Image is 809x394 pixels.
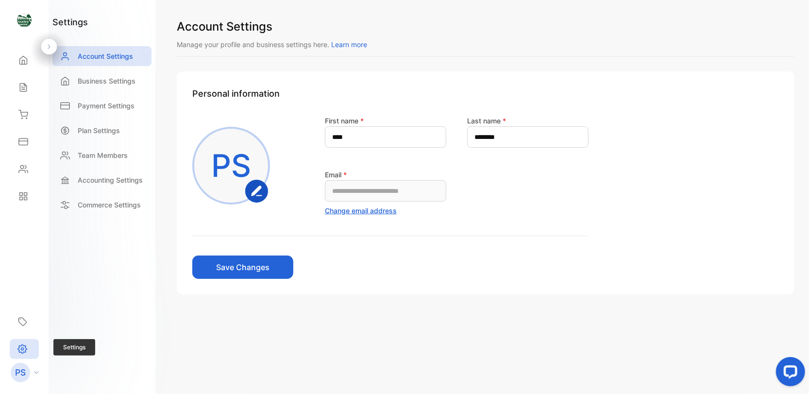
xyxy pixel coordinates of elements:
p: Team Members [78,150,128,160]
a: Accounting Settings [52,170,152,190]
p: Payment Settings [78,101,135,111]
span: Settings [53,339,95,356]
p: Accounting Settings [78,175,143,185]
img: logo [17,13,32,27]
p: PS [15,366,26,379]
label: Email [325,171,347,179]
h1: Personal information [192,87,779,100]
a: Team Members [52,145,152,165]
p: PS [211,142,251,189]
p: Plan Settings [78,125,120,136]
button: Save Changes [192,256,293,279]
label: Last name [467,117,506,125]
a: Account Settings [52,46,152,66]
h1: Account Settings [177,18,794,35]
h1: settings [52,16,88,29]
p: Account Settings [78,51,133,61]
label: First name [325,117,364,125]
a: Business Settings [52,71,152,91]
span: Learn more [331,40,367,49]
p: Business Settings [78,76,135,86]
a: Commerce Settings [52,195,152,215]
a: Payment Settings [52,96,152,116]
button: Change email address [325,206,397,216]
p: Manage your profile and business settings here. [177,39,794,50]
a: Plan Settings [52,120,152,140]
p: Commerce Settings [78,200,141,210]
iframe: LiveChat chat widget [768,353,809,394]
